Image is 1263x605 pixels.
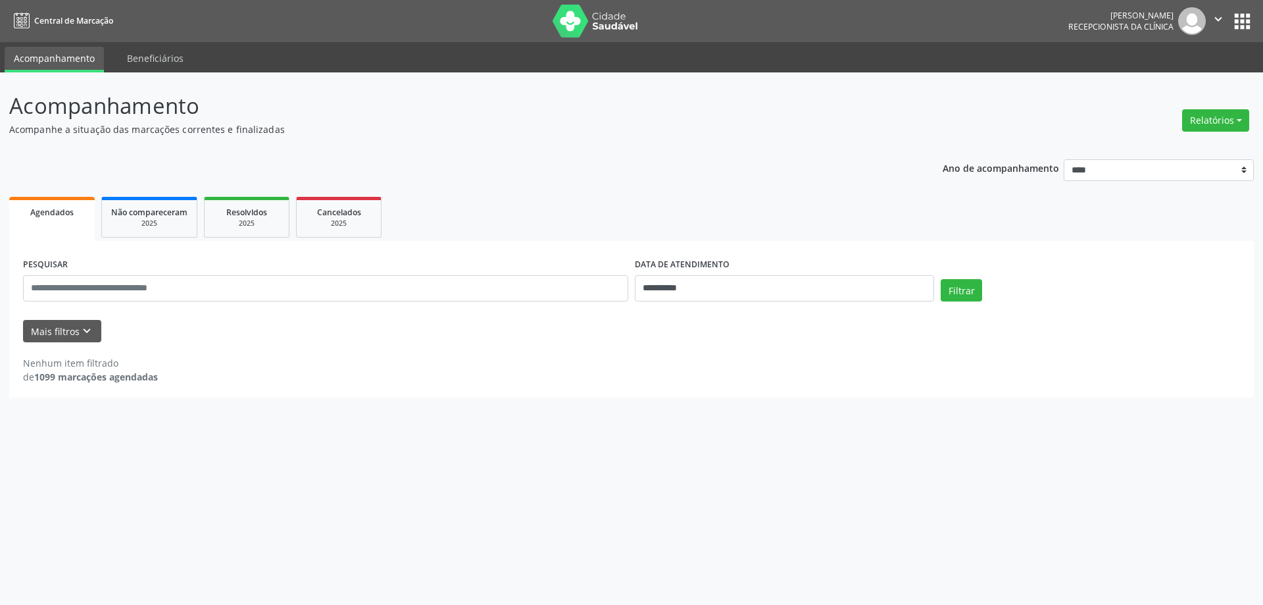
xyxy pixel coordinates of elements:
p: Ano de acompanhamento [943,159,1059,176]
img: img [1178,7,1206,35]
div: 2025 [214,219,280,228]
span: Agendados [30,207,74,218]
span: Não compareceram [111,207,187,218]
a: Beneficiários [118,47,193,70]
div: 2025 [306,219,372,228]
div: de [23,370,158,384]
a: Central de Marcação [9,10,113,32]
a: Acompanhamento [5,47,104,72]
button: Relatórios [1182,109,1249,132]
label: DATA DE ATENDIMENTO [635,255,730,275]
div: [PERSON_NAME] [1068,10,1174,21]
div: 2025 [111,219,187,228]
i: keyboard_arrow_down [80,324,94,338]
p: Acompanhamento [9,90,880,122]
button: apps [1231,10,1254,33]
span: Recepcionista da clínica [1068,21,1174,32]
strong: 1099 marcações agendadas [34,371,158,383]
span: Central de Marcação [34,15,113,26]
button: Filtrar [941,279,982,302]
span: Cancelados [317,207,361,218]
button:  [1206,7,1231,35]
div: Nenhum item filtrado [23,356,158,370]
label: PESQUISAR [23,255,68,275]
button: Mais filtroskeyboard_arrow_down [23,320,101,343]
p: Acompanhe a situação das marcações correntes e finalizadas [9,122,880,136]
span: Resolvidos [226,207,267,218]
i:  [1211,12,1226,26]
